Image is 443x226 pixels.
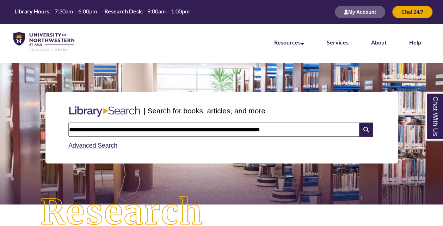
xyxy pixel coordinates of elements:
[66,103,143,120] img: Libary Search
[12,7,192,17] a: Hours Today
[392,6,432,18] button: Chat 24/7
[13,32,74,52] img: UNWSP Library Logo
[371,39,387,46] a: About
[101,7,144,15] th: Research Desk:
[68,142,117,149] a: Advanced Search
[327,39,349,46] a: Services
[274,39,304,46] a: Resources
[335,6,385,18] button: My Account
[392,9,432,15] a: Chat 24/7
[335,9,385,15] a: My Account
[55,8,97,14] span: 7:30am – 6:00pm
[359,123,373,137] i: Search
[409,39,421,46] a: Help
[12,7,52,15] th: Library Hours:
[143,105,265,116] p: | Search for books, articles, and more
[147,8,190,14] span: 9:00am – 1:00pm
[12,7,192,16] table: Hours Today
